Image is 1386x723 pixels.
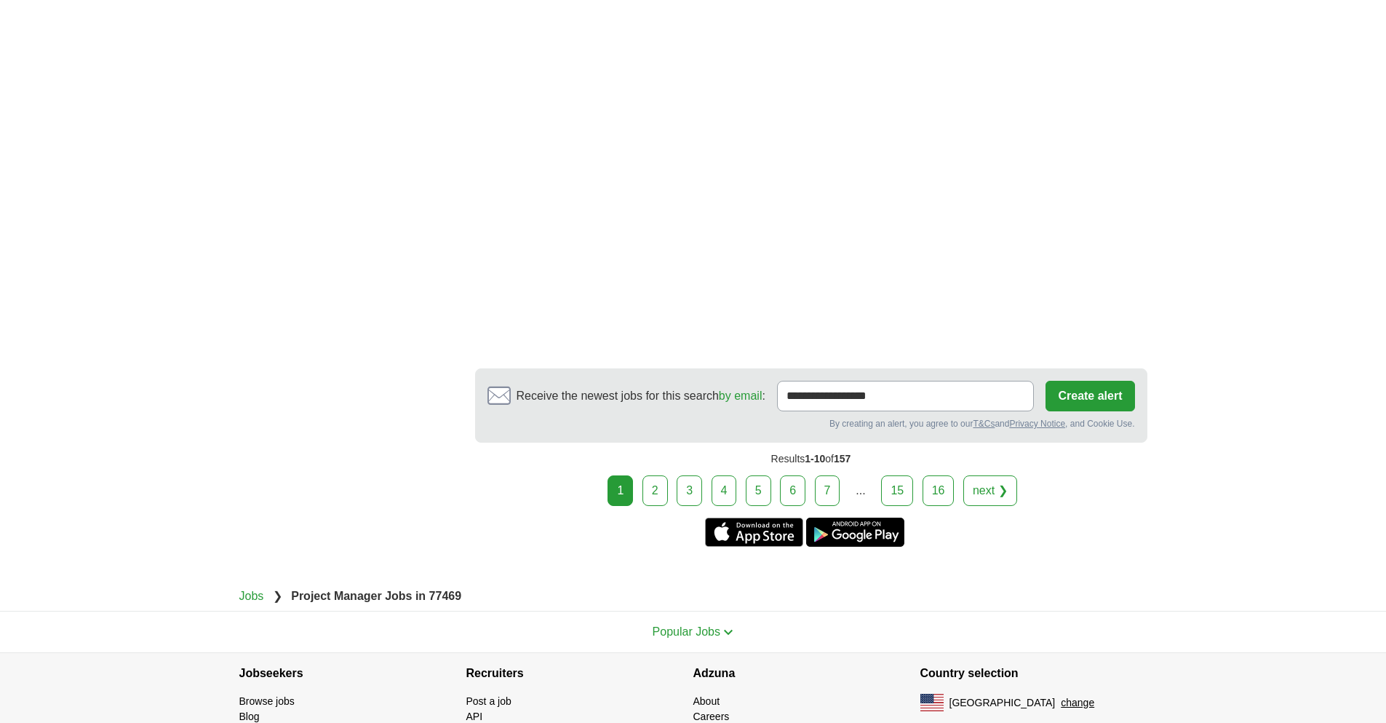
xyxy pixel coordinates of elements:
[705,518,803,547] a: Get the iPhone app
[466,695,511,707] a: Post a job
[846,476,875,505] div: ...
[1009,419,1065,429] a: Privacy Notice
[1061,695,1094,711] button: change
[239,711,260,722] a: Blog
[834,453,851,465] span: 157
[923,475,955,506] a: 16
[963,475,1017,506] a: next ❯
[517,387,765,405] span: Receive the newest jobs for this search :
[1046,381,1134,411] button: Create alert
[920,653,1147,694] h4: Country selection
[949,695,1056,711] span: [GEOGRAPHIC_DATA]
[973,419,995,429] a: T&Cs
[291,590,461,602] strong: Project Manager Jobs in 77469
[805,453,825,465] span: 1-10
[608,475,633,506] div: 1
[712,475,737,506] a: 4
[642,475,668,506] a: 2
[806,518,904,547] a: Get the Android app
[693,695,720,707] a: About
[920,694,944,711] img: US flag
[780,475,805,506] a: 6
[475,443,1147,475] div: Results of
[881,475,913,506] a: 15
[466,711,483,722] a: API
[239,695,295,707] a: Browse jobs
[815,475,840,506] a: 7
[487,417,1135,430] div: By creating an alert, you agree to our and , and Cookie Use.
[746,475,771,506] a: 5
[239,590,264,602] a: Jobs
[677,475,702,506] a: 3
[693,711,730,722] a: Careers
[723,629,733,636] img: toggle icon
[719,390,762,402] a: by email
[653,625,720,638] span: Popular Jobs
[273,590,282,602] span: ❯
